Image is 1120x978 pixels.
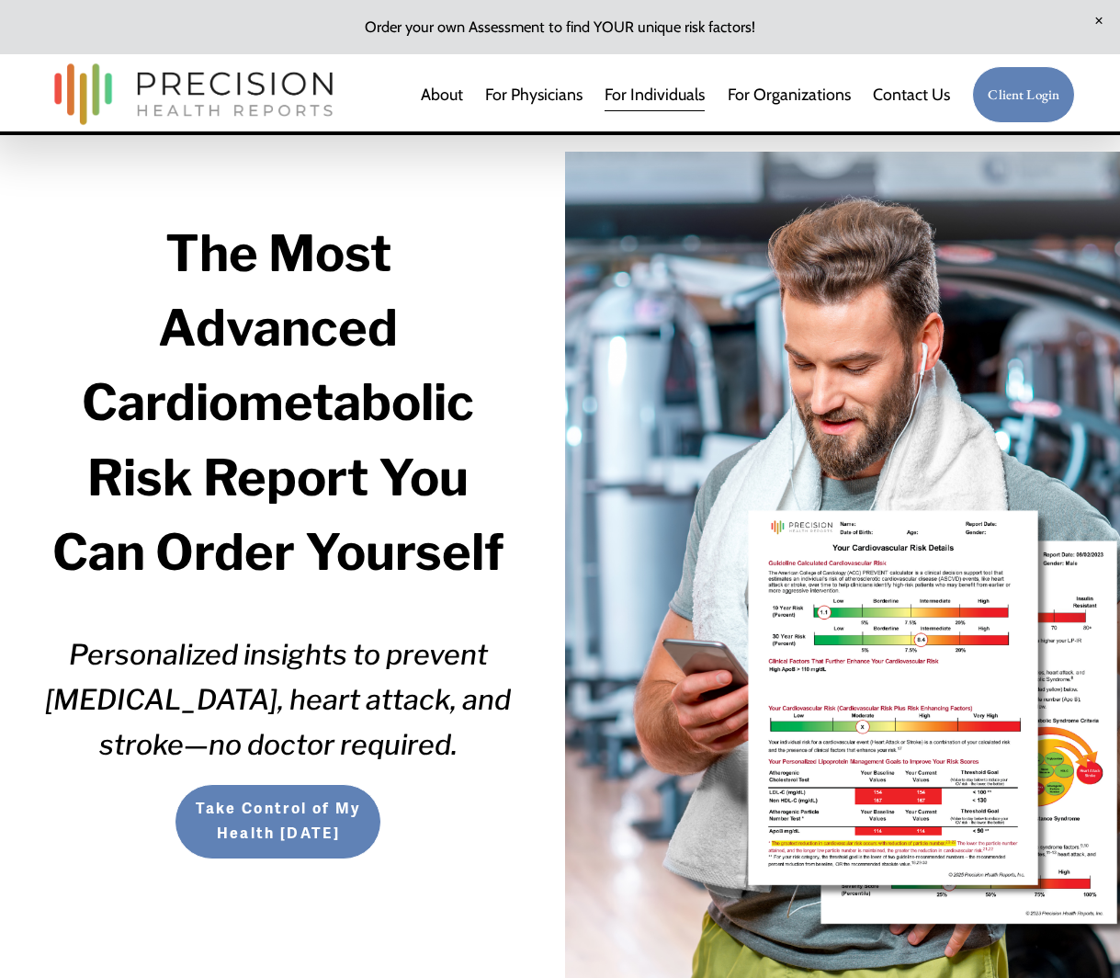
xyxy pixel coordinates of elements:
span: For Organizations [728,78,851,111]
em: Personalized insights to prevent [MEDICAL_DATA], heart attack, and stroke—no doctor required. [45,638,516,761]
a: For Physicians [485,76,583,112]
a: folder dropdown [728,76,851,112]
a: About [421,76,463,112]
a: Client Login [972,66,1075,124]
img: Precision Health Reports [45,55,343,133]
a: Contact Us [873,76,950,112]
button: Take Control of My Health [DATE] [175,784,381,859]
a: For Individuals [605,76,705,112]
span: Take Control of My Health [DATE] [194,797,364,847]
strong: The Most Advanced Cardiometabolic Risk Report You Can Order Yourself [52,223,504,582]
